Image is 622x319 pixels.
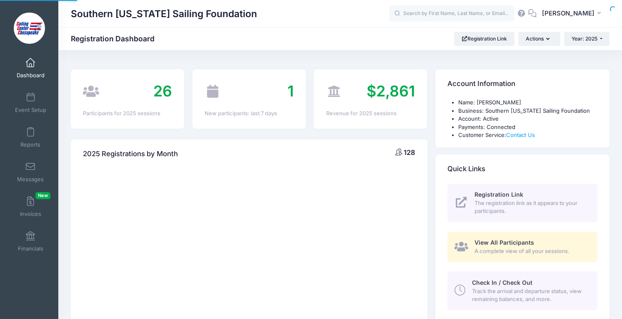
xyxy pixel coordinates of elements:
span: Track the arrival and departure status, view remaining balances, and more. [472,287,588,304]
span: Year: 2025 [572,35,597,42]
span: Invoices [20,210,41,218]
span: 1 [287,82,294,100]
a: Registration Link [454,32,515,46]
li: Business: Southern [US_STATE] Sailing Foundation [458,107,597,115]
h4: Account Information [447,72,515,96]
div: Participants for 2025 sessions [83,109,172,118]
li: Customer Service: [458,131,597,139]
a: Registration Link The registration link as it appears to your participants. [447,184,597,222]
span: Dashboard [17,72,45,79]
input: Search by First Name, Last Name, or Email... [389,5,514,22]
span: The registration link as it appears to your participants. [475,199,588,215]
button: Actions [518,32,560,46]
li: Name: [PERSON_NAME] [458,99,597,107]
a: Contact Us [506,132,535,138]
li: Payments: Connected [458,123,597,132]
span: 26 [153,82,172,100]
div: Revenue for 2025 sessions [326,109,415,118]
h4: 2025 Registrations by Month [83,142,178,166]
a: Check In / Check Out Track the arrival and departure status, view remaining balances, and more. [447,271,597,310]
span: Registration Link [475,191,523,198]
div: New participants: last 7 days [205,109,294,118]
button: Year: 2025 [564,32,610,46]
h1: Southern [US_STATE] Sailing Foundation [71,4,257,23]
span: [PERSON_NAME] [542,9,595,18]
span: Check In / Check Out [472,279,532,286]
span: A complete view of all your sessions. [475,247,588,256]
button: [PERSON_NAME] [537,4,610,23]
a: Reports [11,123,50,152]
span: $2,861 [367,82,415,100]
li: Account: Active [458,115,597,123]
span: Reports [20,141,40,148]
a: Dashboard [11,53,50,83]
a: InvoicesNew [11,192,50,221]
a: Messages [11,157,50,187]
a: Event Setup [11,88,50,117]
span: 128 [404,148,415,157]
span: Event Setup [15,106,46,114]
span: View All Participants [475,239,534,246]
span: Messages [17,176,44,183]
a: Financials [11,227,50,256]
h1: Registration Dashboard [71,34,162,43]
img: Southern Maryland Sailing Foundation [14,13,45,44]
a: View All Participants A complete view of all your sessions. [447,232,597,262]
span: Financials [18,245,43,252]
span: New [35,192,50,199]
h4: Quick Links [447,157,485,181]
